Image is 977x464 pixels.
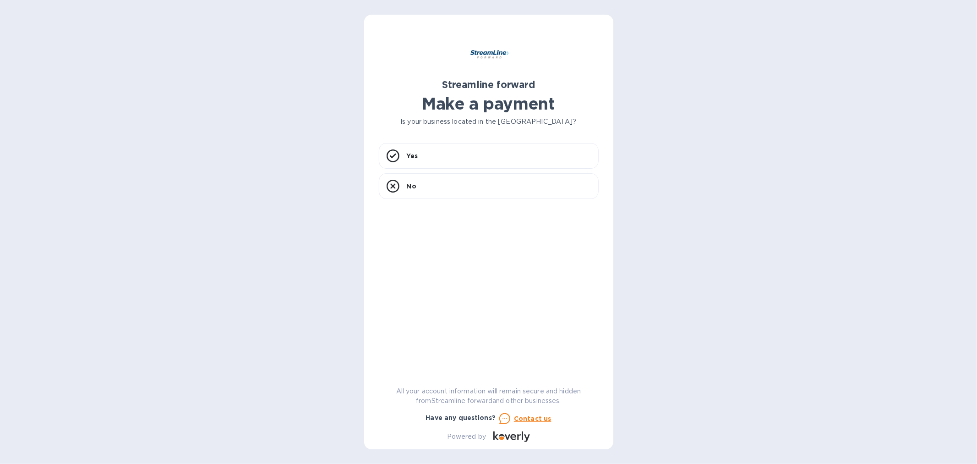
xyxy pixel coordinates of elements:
[379,117,599,127] p: Is your business located in the [GEOGRAPHIC_DATA]?
[379,94,599,113] h1: Make a payment
[514,415,551,422] u: Contact us
[447,432,486,442] p: Powered by
[426,414,496,421] b: Have any questions?
[442,79,535,90] b: Streamline forward
[379,387,599,406] p: All your account information will remain secure and hidden from Streamline forward and other busi...
[407,151,418,160] p: Yes
[407,182,416,191] p: No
